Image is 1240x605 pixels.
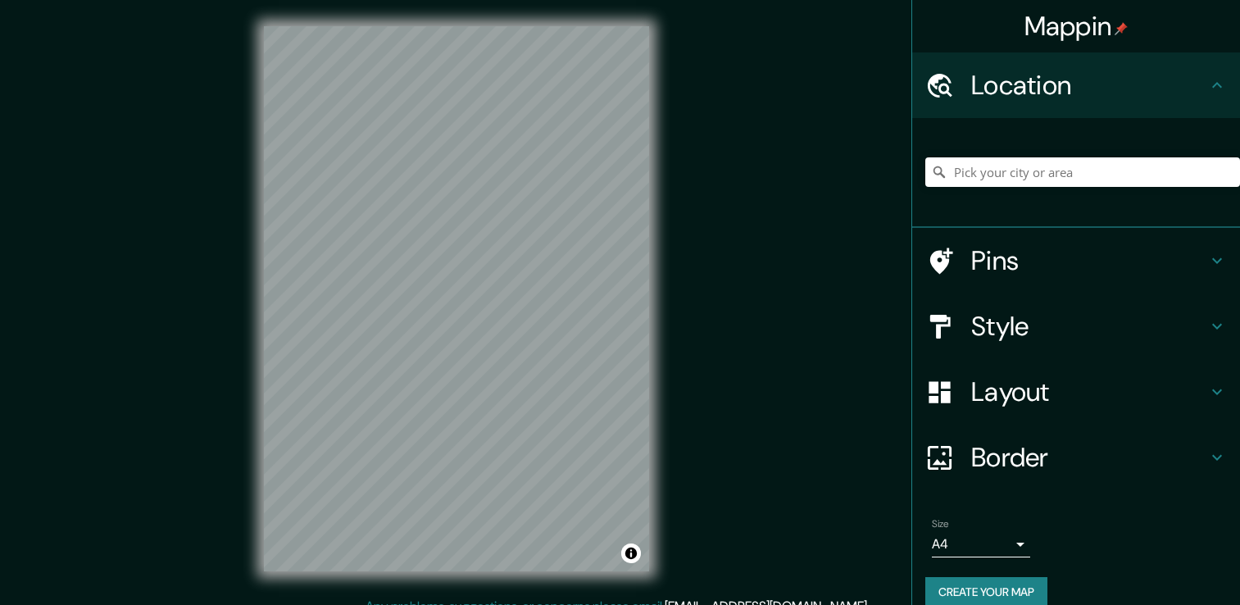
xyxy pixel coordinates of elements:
[1115,22,1128,35] img: pin-icon.png
[912,52,1240,118] div: Location
[971,375,1207,408] h4: Layout
[971,310,1207,343] h4: Style
[971,244,1207,277] h4: Pins
[912,425,1240,490] div: Border
[1024,10,1129,43] h4: Mappin
[912,293,1240,359] div: Style
[932,531,1030,557] div: A4
[971,441,1207,474] h4: Border
[264,26,649,571] canvas: Map
[912,228,1240,293] div: Pins
[925,157,1240,187] input: Pick your city or area
[971,69,1207,102] h4: Location
[621,544,641,563] button: Toggle attribution
[912,359,1240,425] div: Layout
[932,517,949,531] label: Size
